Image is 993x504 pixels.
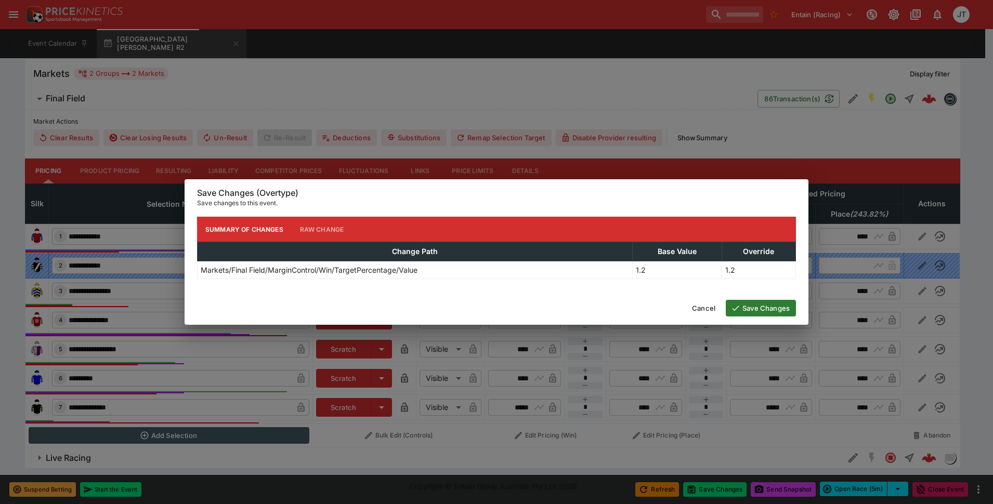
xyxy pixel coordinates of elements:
[722,261,795,279] td: 1.2
[201,264,417,275] p: Markets/Final Field/MarginControl/Win/TargetPercentage/Value
[722,242,795,261] th: Override
[197,198,796,208] p: Save changes to this event.
[197,217,292,242] button: Summary of Changes
[198,242,633,261] th: Change Path
[292,217,352,242] button: Raw Change
[633,242,722,261] th: Base Value
[633,261,722,279] td: 1.2
[197,188,796,198] h6: Save Changes (Overtype)
[686,300,722,316] button: Cancel
[726,300,796,316] button: Save Changes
